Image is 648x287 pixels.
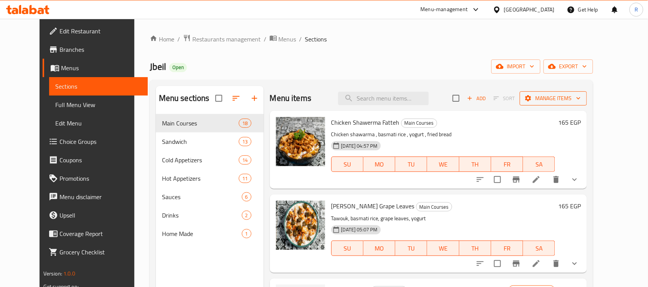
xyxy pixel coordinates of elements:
[239,137,251,146] div: items
[169,64,187,71] span: Open
[532,259,541,268] a: Edit menu item
[523,241,555,256] button: SA
[43,188,148,206] a: Menu disclaimer
[49,114,148,132] a: Edit Menu
[60,174,142,183] span: Promotions
[550,62,587,71] span: export
[489,256,506,272] span: Select to update
[402,119,437,127] span: Main Courses
[43,169,148,188] a: Promotions
[526,94,581,103] span: Manage items
[156,151,264,169] div: Cold Appetizers14
[156,169,264,188] div: Hot Appetizers11
[43,40,148,59] a: Branches
[150,34,593,44] nav: breadcrumb
[156,224,264,243] div: Home Made1
[60,247,142,257] span: Grocery Checklist
[544,59,593,74] button: export
[331,214,555,223] p: Tawouk, basmati rice, grape leaves, yogurt
[60,137,142,146] span: Choice Groups
[242,211,251,220] div: items
[489,92,520,104] span: Select section first
[331,130,555,139] p: Chicken shawarma , basmati rice , yogurt , fried bread
[55,82,142,91] span: Sections
[532,175,541,184] a: Edit menu item
[239,175,251,182] span: 11
[239,138,251,145] span: 13
[491,157,523,172] button: FR
[398,243,424,254] span: TU
[489,172,506,188] span: Select to update
[242,229,251,238] div: items
[367,243,392,254] span: MO
[43,59,148,77] a: Menus
[162,155,239,165] span: Cold Appetizers
[239,155,251,165] div: items
[395,241,427,256] button: TU
[526,159,552,170] span: SA
[60,229,142,238] span: Coverage Report
[242,193,251,201] span: 6
[43,151,148,169] a: Coupons
[460,157,491,172] button: TH
[49,96,148,114] a: Full Menu View
[364,241,395,256] button: MO
[162,174,239,183] span: Hot Appetizers
[491,241,523,256] button: FR
[63,269,75,279] span: 1.0.0
[398,159,424,170] span: TU
[498,62,534,71] span: import
[264,35,266,44] li: /
[239,119,251,128] div: items
[305,35,327,44] span: Sections
[242,192,251,201] div: items
[547,254,565,273] button: delete
[162,119,239,128] span: Main Courses
[43,206,148,224] a: Upsell
[43,224,148,243] a: Coverage Report
[183,34,261,44] a: Restaurants management
[269,34,296,44] a: Menus
[494,159,520,170] span: FR
[159,92,210,104] h2: Menu sections
[162,229,242,238] span: Home Made
[239,157,251,164] span: 14
[331,241,364,256] button: SU
[162,192,242,201] span: Sauces
[276,201,325,250] img: Fattah Tawouk Grape Leaves
[162,137,239,146] span: Sandwich
[367,159,392,170] span: MO
[156,114,264,132] div: Main Courses18
[239,120,251,127] span: 18
[245,89,264,107] button: Add section
[177,35,180,44] li: /
[338,142,381,150] span: [DATE] 04:57 PM
[43,243,148,261] a: Grocery Checklist
[471,170,489,189] button: sort-choices
[270,92,312,104] h2: Menu items
[464,92,489,104] button: Add
[565,254,584,273] button: show more
[156,111,264,246] nav: Menu sections
[276,117,325,166] img: Chicken Shawerma Fatteh
[570,175,579,184] svg: Show Choices
[60,192,142,201] span: Menu disclaimer
[43,132,148,151] a: Choice Groups
[507,254,526,273] button: Branch-specific-item
[364,157,395,172] button: MO
[43,22,148,40] a: Edit Restaurant
[427,241,459,256] button: WE
[331,157,364,172] button: SU
[169,63,187,72] div: Open
[162,211,242,220] span: Drinks
[242,212,251,219] span: 2
[60,211,142,220] span: Upsell
[299,35,302,44] li: /
[460,241,491,256] button: TH
[520,91,587,106] button: Manage items
[338,226,381,233] span: [DATE] 05:07 PM
[49,77,148,96] a: Sections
